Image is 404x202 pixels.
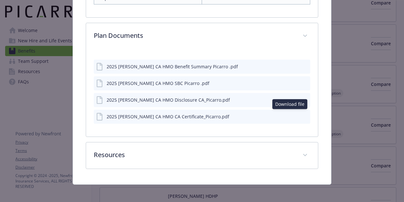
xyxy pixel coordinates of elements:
[292,97,297,103] button: download file
[302,80,308,87] button: preview file
[302,97,308,103] button: preview file
[86,142,318,169] div: Resources
[290,113,297,120] button: download file
[94,150,294,160] p: Resources
[86,23,318,49] div: Plan Documents
[107,80,209,87] div: 2025 [PERSON_NAME] CA HMO SBC Picarro .pdf
[292,63,297,70] button: download file
[302,113,308,120] button: preview file
[302,63,308,70] button: preview file
[292,80,297,87] button: download file
[86,49,318,137] div: Plan Documents
[107,113,229,120] div: 2025 [PERSON_NAME] CA HMO CA Certificate_Picarro.pdf
[94,31,294,40] p: Plan Documents
[107,97,230,103] div: 2025 [PERSON_NAME] CA HMO Disclosure CA_Picarro.pdf
[107,63,238,70] div: 2025 [PERSON_NAME] CA HMO Benefit Summary Picarro .pdf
